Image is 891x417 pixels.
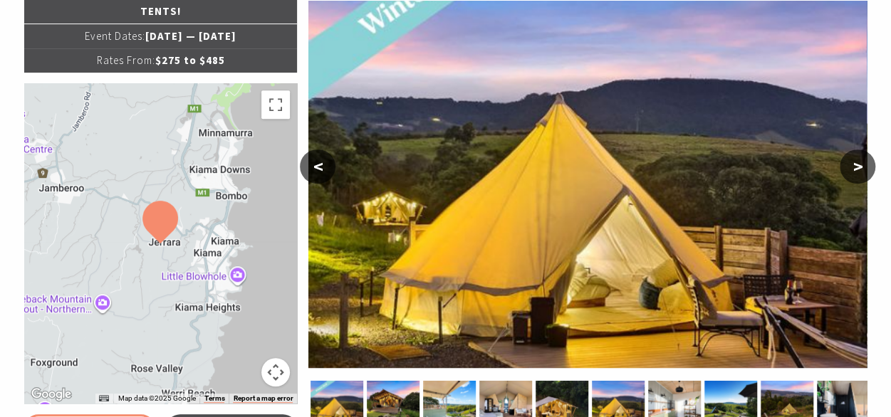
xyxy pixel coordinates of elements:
span: Map data ©2025 Google [118,394,195,402]
p: $275 to $485 [24,48,298,73]
button: Keyboard shortcuts [99,394,109,403]
button: Toggle fullscreen view [261,90,290,119]
a: Terms [204,394,224,403]
a: Report a map error [233,394,293,403]
button: > [840,149,875,184]
button: < [300,149,335,184]
span: Event Dates: [85,29,145,43]
img: Google [28,385,75,403]
p: [DATE] — [DATE] [24,24,298,48]
span: Rates From: [96,53,155,67]
a: Open this area in Google Maps (opens a new window) [28,385,75,403]
button: Map camera controls [261,358,290,386]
